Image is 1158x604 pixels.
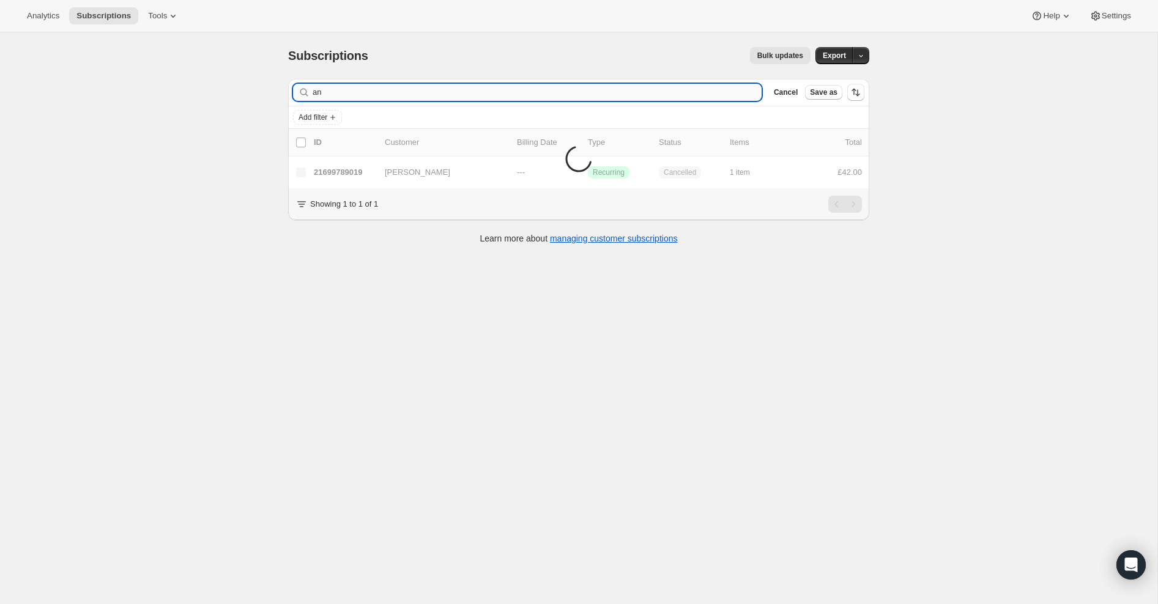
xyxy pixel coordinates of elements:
[828,196,862,213] nav: Pagination
[313,84,762,101] input: Filter subscribers
[774,87,798,97] span: Cancel
[550,234,678,243] a: managing customer subscriptions
[293,110,342,125] button: Add filter
[1116,550,1146,580] div: Open Intercom Messenger
[1102,11,1131,21] span: Settings
[810,87,837,97] span: Save as
[480,232,678,245] p: Learn more about
[1082,7,1138,24] button: Settings
[815,47,853,64] button: Export
[847,84,864,101] button: Sort the results
[27,11,59,21] span: Analytics
[288,49,368,62] span: Subscriptions
[805,85,842,100] button: Save as
[1023,7,1079,24] button: Help
[1043,11,1060,21] span: Help
[141,7,187,24] button: Tools
[69,7,138,24] button: Subscriptions
[823,51,846,61] span: Export
[750,47,811,64] button: Bulk updates
[757,51,803,61] span: Bulk updates
[310,198,378,210] p: Showing 1 to 1 of 1
[76,11,131,21] span: Subscriptions
[769,85,803,100] button: Cancel
[20,7,67,24] button: Analytics
[299,112,327,122] span: Add filter
[148,11,167,21] span: Tools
